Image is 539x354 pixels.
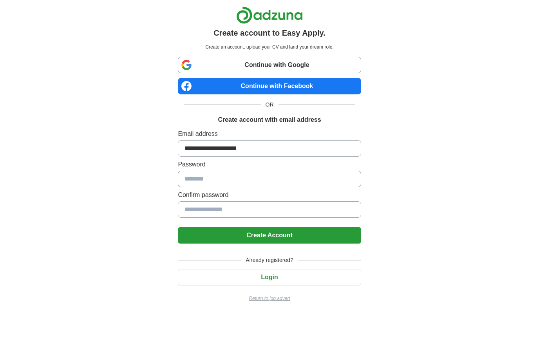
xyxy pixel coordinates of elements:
[179,43,359,51] p: Create an account, upload your CV and land your dream role.
[236,6,303,24] img: Adzuna logo
[178,78,361,94] a: Continue with Facebook
[261,101,279,109] span: OR
[178,227,361,244] button: Create Account
[178,190,361,200] label: Confirm password
[178,160,361,169] label: Password
[178,57,361,73] a: Continue with Google
[178,269,361,285] button: Login
[178,295,361,302] a: Return to job advert
[178,129,361,139] label: Email address
[218,115,321,125] h1: Create account with email address
[213,27,326,39] h1: Create account to Easy Apply.
[241,256,298,264] span: Already registered?
[178,274,361,280] a: Login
